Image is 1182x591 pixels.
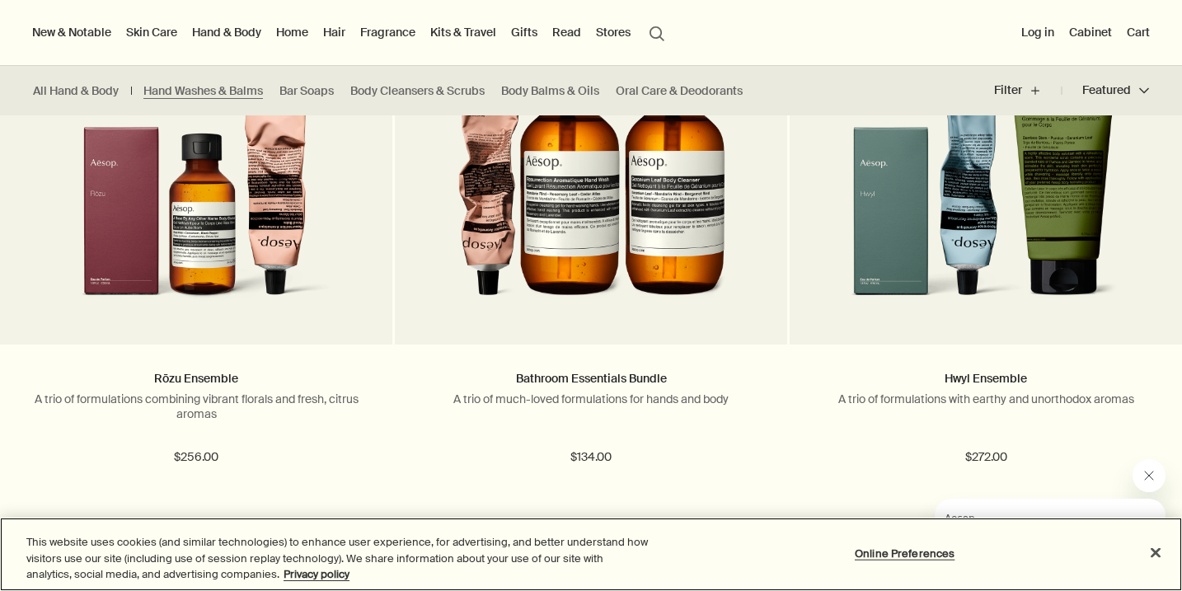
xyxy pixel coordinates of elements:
[25,392,368,421] p: A trio of formulations combining vibrant florals and fresh, citrus aromas
[570,448,612,467] span: $134.00
[320,21,349,43] a: Hair
[357,21,419,43] a: Fragrance
[395,15,787,345] a: Resurrection Aromatique Hand Wash, Resurrection Aromatique Hand Balm and Geranium Leaf Body Clean...
[62,15,331,320] img: Rozu Ensemble
[1137,534,1174,570] button: Close
[593,21,634,43] button: Stores
[851,15,1120,320] img: Hwyl scented trio
[26,534,650,583] div: This website uses cookies (and similar technologies) to enhance user experience, for advertising,...
[549,21,584,43] a: Read
[154,371,238,386] a: Rōzu Ensemble
[123,21,181,43] a: Skin Care
[29,21,115,43] button: New & Notable
[1018,21,1058,43] button: Log in
[994,71,1062,110] button: Filter
[1062,71,1149,110] button: Featured
[642,16,672,48] button: Open search
[279,83,334,99] a: Bar Soaps
[350,83,485,99] a: Body Cleansers & Scrubs
[895,459,1166,575] div: Aesop says "Our consultants are available now to offer personalised product advice.". Open messag...
[790,15,1182,345] a: Hwyl scented trio
[1133,459,1166,492] iframe: Close message from Aesop
[1066,21,1115,43] a: Cabinet
[273,21,312,43] a: Home
[189,21,265,43] a: Hand & Body
[1123,21,1153,43] button: Cart
[174,448,218,467] span: $256.00
[427,21,500,43] a: Kits & Travel
[616,83,743,99] a: Oral Care & Deodorants
[33,83,119,99] a: All Hand & Body
[457,15,725,320] img: Resurrection Aromatique Hand Wash, Resurrection Aromatique Hand Balm and Geranium Leaf Body Clean...
[10,35,207,81] span: Our consultants are available now to offer personalised product advice.
[814,392,1157,406] p: A trio of formulations with earthy and unorthodox aromas
[945,371,1027,386] a: Hwyl Ensemble
[143,83,263,99] a: Hand Washes & Balms
[965,448,1007,467] span: $272.00
[935,499,1166,575] iframe: Message from Aesop
[501,83,599,99] a: Body Balms & Oils
[853,537,956,570] button: Online Preferences, Opens the preference center dialog
[284,567,349,581] a: More information about your privacy, opens in a new tab
[516,371,667,386] a: Bathroom Essentials Bundle
[420,392,762,406] p: A trio of much-loved formulations for hands and body
[508,21,541,43] a: Gifts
